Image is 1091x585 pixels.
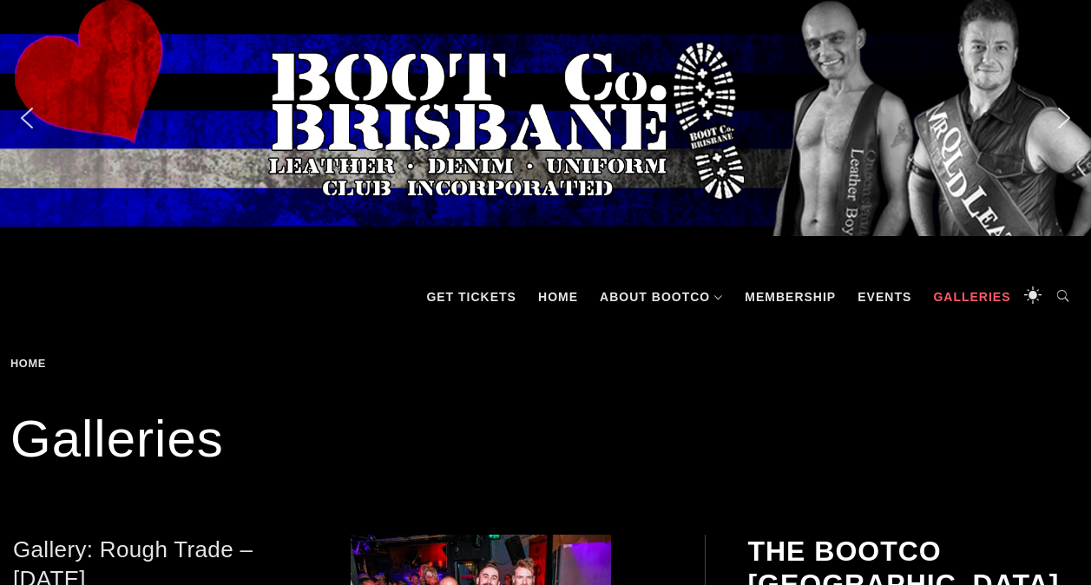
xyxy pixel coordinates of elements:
img: previous arrow [13,104,41,132]
a: Home [10,357,52,370]
a: Home [529,271,587,323]
img: next arrow [1050,104,1078,132]
div: Breadcrumbs [10,358,146,370]
h1: Galleries [10,404,1081,474]
a: Events [849,271,920,323]
a: GET TICKETS [417,271,525,323]
a: Galleries [924,271,1019,323]
a: Membership [736,271,845,323]
a: About BootCo [591,271,732,323]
